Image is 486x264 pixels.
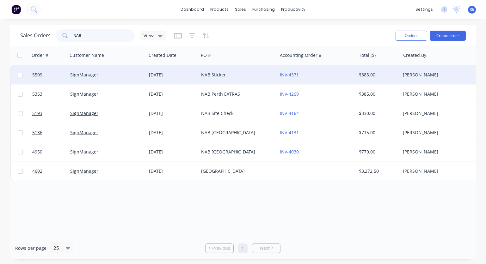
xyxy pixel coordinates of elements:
[149,91,196,97] div: [DATE]
[212,245,230,251] span: Previous
[403,52,426,58] div: Created By
[403,91,473,97] div: [PERSON_NAME]
[177,5,207,14] a: dashboard
[232,5,249,14] div: sales
[32,72,42,78] span: 5509
[238,243,248,253] a: Page 1 is your current page
[149,72,196,78] div: [DATE]
[403,110,473,117] div: [PERSON_NAME]
[32,162,70,181] a: 4602
[207,5,232,14] div: products
[260,245,270,251] span: Next
[403,72,473,78] div: [PERSON_NAME]
[32,168,42,174] span: 4602
[430,31,466,41] button: Create order
[149,149,196,155] div: [DATE]
[201,168,271,174] div: [GEOGRAPHIC_DATA]
[280,110,299,116] a: INV-4164
[70,72,98,78] a: SignManager
[203,243,283,253] ul: Pagination
[249,5,278,14] div: purchasing
[70,110,98,116] a: SignManager
[359,52,376,58] div: Total ($)
[70,52,104,58] div: Customer Name
[278,5,309,14] div: productivity
[149,129,196,136] div: [DATE]
[359,129,396,136] div: $715.00
[32,110,42,117] span: 5193
[149,168,196,174] div: [DATE]
[359,110,396,117] div: $330.00
[70,129,98,135] a: SignManager
[32,65,70,84] a: 5509
[403,149,473,155] div: [PERSON_NAME]
[70,91,98,97] a: SignManager
[359,168,396,174] div: $3,272.50
[403,168,473,174] div: [PERSON_NAME]
[11,5,21,14] img: Factory
[32,149,42,155] span: 4950
[201,129,271,136] div: NAB [GEOGRAPHIC_DATA]
[70,149,98,155] a: SignManager
[149,110,196,117] div: [DATE]
[32,91,42,97] span: 5353
[280,149,299,155] a: INV-4030
[32,129,42,136] span: 5136
[280,72,299,78] a: INV-4371
[396,31,427,41] button: Options
[20,33,51,39] h1: Sales Orders
[70,168,98,174] a: SignManager
[32,85,70,104] a: 5353
[280,52,322,58] div: Accounting Order #
[144,32,156,39] span: Views
[201,52,211,58] div: PO #
[280,91,299,97] a: INV-4269
[470,7,475,12] span: RB
[412,5,436,14] div: settings
[280,129,299,135] a: INV-4131
[201,149,271,155] div: NAB [GEOGRAPHIC_DATA]
[149,52,176,58] div: Created Date
[252,245,280,251] a: Next page
[32,104,70,123] a: 5193
[32,142,70,161] a: 4950
[32,123,70,142] a: 5136
[403,129,473,136] div: [PERSON_NAME]
[32,52,48,58] div: Order #
[201,91,271,97] div: NAB Perth EXTRAS
[201,110,271,117] div: NAB Site Check
[359,149,396,155] div: $770.00
[359,72,396,78] div: $385.00
[15,245,46,251] span: Rows per page
[201,72,271,78] div: NAB Sticker
[206,245,233,251] a: Previous page
[73,29,135,42] input: Search...
[359,91,396,97] div: $385.00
